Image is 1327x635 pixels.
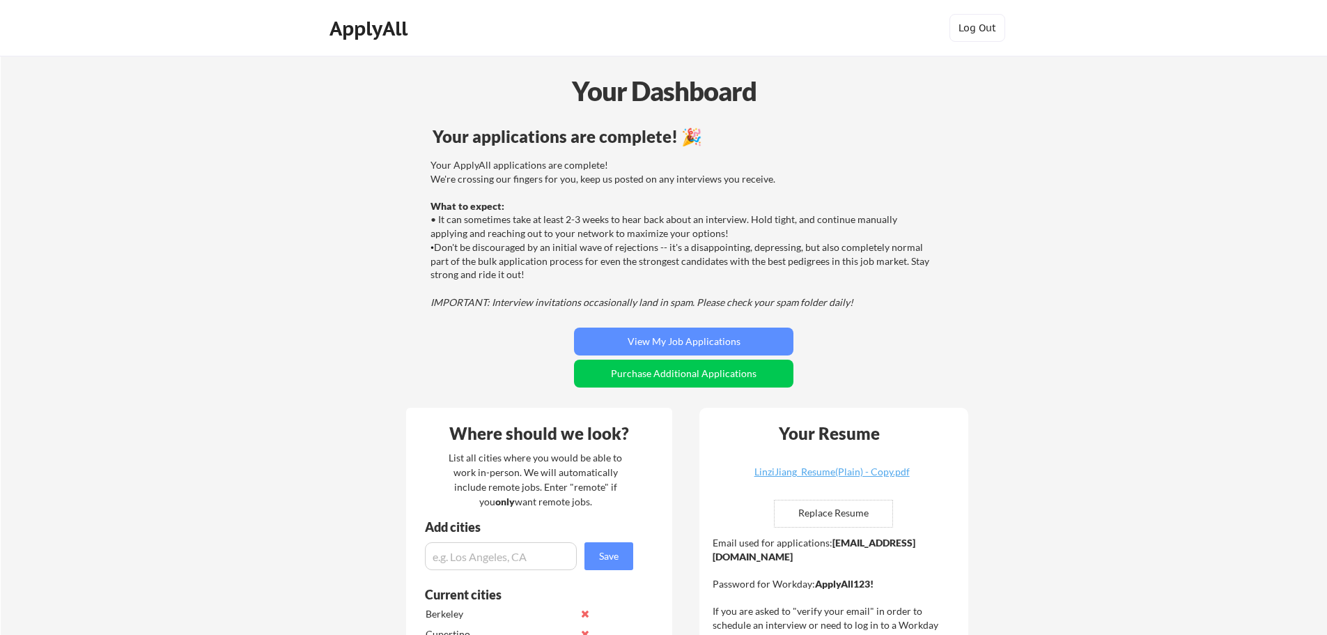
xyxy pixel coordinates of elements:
[584,542,633,570] button: Save
[425,588,618,601] div: Current cities
[949,14,1005,42] button: Log Out
[749,467,915,477] div: LinziJiang_Resume(Plain) - Copy.pdf
[430,243,434,253] font: •
[574,360,793,388] button: Purchase Additional Applications
[430,296,853,308] em: IMPORTANT: Interview invitations occasionally land in spam. Please check your spam folder daily!
[440,450,631,509] div: List all cities where you would be able to work in-person. We will automatically include remote j...
[410,425,669,442] div: Where should we look?
[329,17,412,40] div: ApplyAll
[1,71,1327,111] div: Your Dashboard
[760,425,898,442] div: Your Resume
[433,128,935,145] div: Your applications are complete! 🎉
[749,467,915,489] a: LinziJiang_Resume(Plain) - Copy.pdf
[430,158,933,309] div: Your ApplyAll applications are complete! We're crossing our fingers for you, keep us posted on an...
[426,607,573,621] div: Berkeley
[574,328,793,355] button: View My Job Applications
[430,200,504,212] strong: What to expect:
[425,542,577,570] input: e.g. Los Angeles, CA
[495,496,515,507] strong: only
[425,521,637,533] div: Add cities
[815,578,874,590] strong: ApplyAll123!
[713,537,915,563] strong: [EMAIL_ADDRESS][DOMAIN_NAME]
